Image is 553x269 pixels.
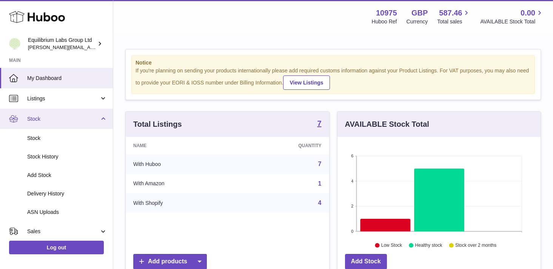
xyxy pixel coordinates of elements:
span: Delivery History [27,190,107,197]
span: Total sales [437,18,471,25]
span: Stock [27,135,107,142]
h3: Total Listings [133,119,182,129]
text: 2 [351,204,353,208]
text: Stock over 2 months [455,243,496,248]
strong: Notice [136,59,531,66]
text: 0 [351,229,353,234]
span: 587.46 [439,8,462,18]
span: AVAILABLE Stock Total [480,18,544,25]
span: Stock [27,115,99,123]
a: View Listings [283,75,330,90]
span: 0.00 [521,8,535,18]
a: 587.46 Total sales [437,8,471,25]
text: 4 [351,179,353,183]
span: Listings [27,95,99,102]
strong: 10975 [376,8,397,18]
span: Stock History [27,153,107,160]
span: My Dashboard [27,75,107,82]
div: Currency [407,18,428,25]
h3: AVAILABLE Stock Total [345,119,429,129]
a: Log out [9,241,104,254]
th: Quantity [237,137,329,154]
th: Name [126,137,237,154]
td: With Shopify [126,193,237,213]
strong: 7 [317,120,321,127]
img: h.woodrow@theliverclinic.com [9,38,20,49]
text: Healthy stock [415,243,442,248]
text: Low Stock [381,243,402,248]
span: ASN Uploads [27,209,107,216]
td: With Amazon [126,174,237,194]
a: 7 [318,161,322,167]
span: Sales [27,228,99,235]
div: If you're planning on sending your products internationally please add required customs informati... [136,67,531,90]
span: Add Stock [27,172,107,179]
a: 0.00 AVAILABLE Stock Total [480,8,544,25]
span: [PERSON_NAME][EMAIL_ADDRESS][DOMAIN_NAME] [28,44,151,50]
a: 1 [318,180,322,187]
div: Huboo Ref [372,18,397,25]
strong: GBP [411,8,428,18]
td: With Huboo [126,154,237,174]
div: Equilibrium Labs Group Ltd [28,37,96,51]
a: 4 [318,200,322,206]
a: 7 [317,120,321,129]
text: 6 [351,154,353,158]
